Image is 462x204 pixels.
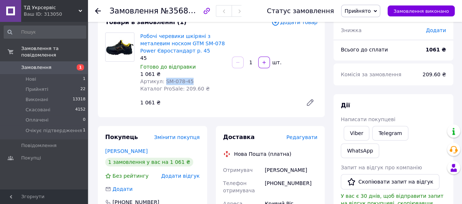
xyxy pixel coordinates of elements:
[232,150,293,158] div: Нова Пошта (платна)
[303,95,317,110] a: Редагувати
[112,173,149,179] span: Без рейтингу
[77,64,84,70] span: 1
[341,102,350,109] span: Дії
[263,177,319,197] div: [PHONE_NUMBER]
[105,19,187,26] span: Товари в замовленні (1)
[75,107,85,113] span: 4152
[26,96,48,103] span: Виконані
[426,27,446,33] span: Додати
[140,86,210,92] span: Каталог ProSale: 209.60 ₴
[26,117,49,123] span: Оплачені
[106,33,134,61] img: Робочі черевики шкіряні з металевим носком GTM SM-078 Power Євростандарт р. 45
[140,64,196,70] span: Готово до відправки
[140,70,226,78] div: 1 061 ₴
[223,167,253,173] span: Отримувач
[161,173,199,179] span: Додати відгук
[267,7,334,15] div: Статус замовлення
[271,18,317,26] span: Додати товар
[21,155,41,161] span: Покупці
[110,7,159,15] span: Замовлення
[83,76,85,82] span: 1
[80,86,85,93] span: 22
[83,127,85,134] span: 1
[140,33,225,54] a: Робочі черевики шкіряні з металевим носком GTM SM-078 Power Євростандарт р. 45
[344,8,371,14] span: Прийнято
[341,165,422,170] span: Запит на відгук про компанію
[344,126,369,141] a: Viber
[161,6,213,15] span: №356894467
[341,27,362,33] span: Знижка
[24,11,88,18] div: Ваш ID: 313050
[341,72,401,77] span: Комісія за замовлення
[393,8,449,14] span: Замовлення виконано
[26,86,48,93] span: Прийняті
[372,126,408,141] a: Telegram
[105,134,138,141] span: Покупець
[140,54,226,62] div: 45
[271,59,282,66] div: шт.
[26,107,50,113] span: Скасовані
[223,134,255,141] span: Доставка
[112,186,133,192] span: Додати
[24,4,79,11] span: ТД Укрсервіс
[140,78,194,84] span: Артикул: SM-078-45
[223,180,255,193] span: Телефон отримувача
[26,127,82,134] span: Очікує підтвердження
[105,158,193,166] div: 1 замовлення у вас на 1 061 ₴
[154,134,200,140] span: Змінити покупця
[4,26,86,39] input: Пошук
[387,5,455,16] button: Замовлення виконано
[425,47,446,53] b: 1061 ₴
[341,116,395,122] span: Написати покупцеві
[73,96,85,103] span: 13318
[286,134,317,140] span: Редагувати
[263,163,319,177] div: [PERSON_NAME]
[105,148,148,154] a: [PERSON_NAME]
[26,76,36,82] span: Нові
[21,45,88,58] span: Замовлення та повідомлення
[341,47,388,53] span: Всього до сплати
[423,72,446,77] span: 209.60 ₴
[341,174,439,189] button: Скопіювати запит на відгук
[83,117,85,123] span: 0
[21,142,57,149] span: Повідомлення
[21,64,51,71] span: Замовлення
[137,97,300,108] div: 1 061 ₴
[95,7,101,15] div: Повернутися назад
[341,143,379,158] a: WhatsApp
